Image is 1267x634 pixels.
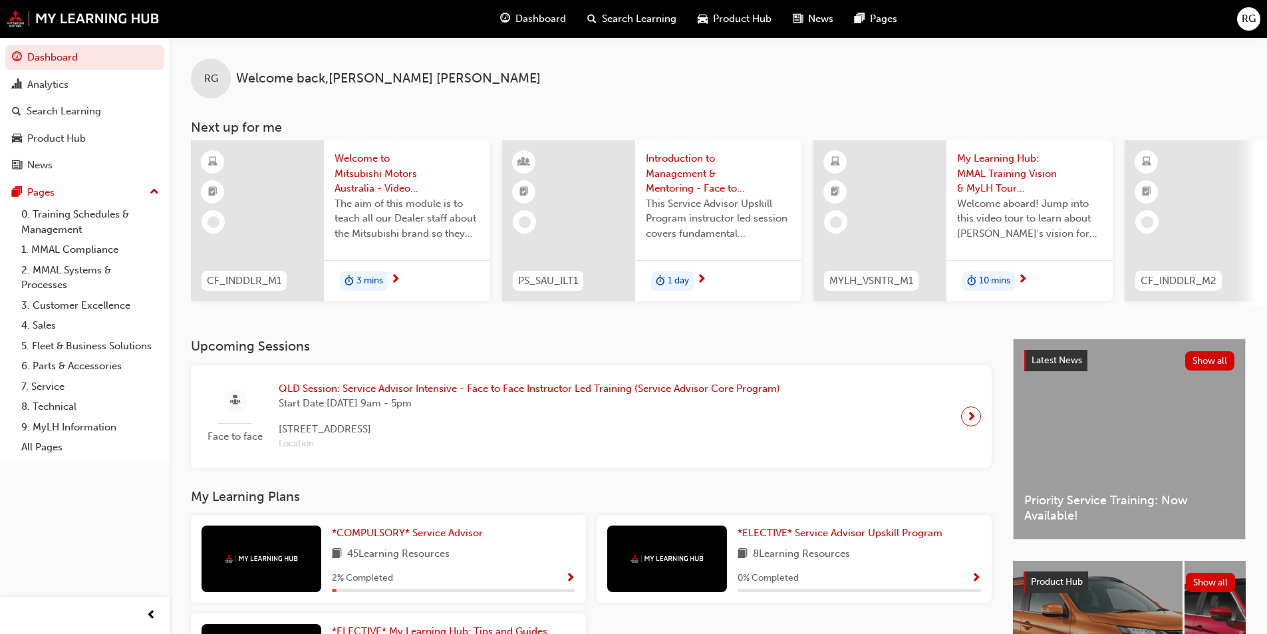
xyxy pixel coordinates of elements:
span: 1 day [668,273,689,289]
span: *ELECTIVE* Service Advisor Upskill Program [738,527,942,539]
span: The aim of this module is to teach all our Dealer staff about the Mitsubishi brand so they demons... [335,196,480,241]
span: booktick-icon [519,184,529,201]
div: Analytics [27,77,69,92]
button: Show Progress [971,570,981,587]
a: Analytics [5,73,164,97]
a: 9. MyLH Information [16,417,164,438]
span: This Service Advisor Upskill Program instructor led session covers fundamental management styles ... [646,196,791,241]
a: MYLH_VSNTR_M1My Learning Hub: MMAL Training Vision & MyLH Tour (Elective)Welcome aboard! Jump int... [813,140,1113,301]
span: [STREET_ADDRESS] [279,422,780,437]
span: book-icon [738,546,748,563]
div: Product Hub [27,131,86,146]
span: guage-icon [500,11,510,27]
span: learningResourceType_ELEARNING-icon [208,154,217,171]
img: mmal [631,554,704,563]
a: 3. Customer Excellence [16,295,164,316]
a: All Pages [16,437,164,458]
a: Latest NewsShow allPriority Service Training: Now Available! [1013,339,1246,540]
span: MYLH_VSNTR_M1 [829,273,913,289]
span: Pages [870,11,897,27]
span: Welcome aboard! Jump into this video tour to learn about [PERSON_NAME]'s vision for your learning... [957,196,1102,241]
span: learningRecordVerb_NONE-icon [208,216,219,228]
span: search-icon [12,106,21,118]
span: Introduction to Management & Mentoring - Face to Face Instructor Led Training (Service Advisor Up... [646,151,791,196]
span: News [808,11,833,27]
span: 10 mins [979,273,1010,289]
a: Search Learning [5,99,164,124]
span: car-icon [698,11,708,27]
span: learningRecordVerb_NONE-icon [830,216,842,228]
span: Welcome back , [PERSON_NAME] [PERSON_NAME] [236,71,541,86]
span: Search Learning [602,11,676,27]
span: booktick-icon [1142,184,1151,201]
a: CF_INDDLR_M1Welcome to Mitsubishi Motors Australia - Video (Dealer Induction)The aim of this modu... [191,140,490,301]
span: 45 Learning Resources [347,546,450,563]
span: 8 Learning Resources [753,546,850,563]
span: Show Progress [971,573,981,585]
span: Welcome to Mitsubishi Motors Australia - Video (Dealer Induction) [335,151,480,196]
span: 0 % Completed [738,571,799,586]
span: learningResourceType_ELEARNING-icon [1142,154,1151,171]
span: RG [1242,11,1256,27]
a: Face to faceQLD Session: Service Advisor Intensive - Face to Face Instructor Led Training (Servic... [202,376,981,457]
a: Product Hub [5,126,164,151]
a: PS_SAU_ILT1Introduction to Management & Mentoring - Face to Face Instructor Led Training (Service... [502,140,801,301]
a: car-iconProduct Hub [687,5,782,33]
span: next-icon [1018,274,1028,286]
span: car-icon [12,133,22,145]
span: duration-icon [656,273,665,290]
span: next-icon [966,407,976,426]
span: booktick-icon [208,184,217,201]
a: *ELECTIVE* Service Advisor Upskill Program [738,526,948,541]
a: 4. Sales [16,315,164,336]
span: QLD Session: Service Advisor Intensive - Face to Face Instructor Led Training (Service Advisor Co... [279,381,780,396]
span: news-icon [12,160,22,172]
h3: Upcoming Sessions [191,339,992,354]
span: guage-icon [12,52,22,64]
a: *COMPULSORY* Service Advisor [332,526,488,541]
span: My Learning Hub: MMAL Training Vision & MyLH Tour (Elective) [957,151,1102,196]
span: learningRecordVerb_NONE-icon [519,216,531,228]
h3: Next up for me [170,120,1267,135]
span: next-icon [390,274,400,286]
a: news-iconNews [782,5,844,33]
span: Product Hub [1031,576,1083,587]
a: 2. MMAL Systems & Processes [16,260,164,295]
div: Search Learning [27,104,101,119]
a: guage-iconDashboard [490,5,577,33]
button: Show all [1185,351,1235,371]
button: Pages [5,180,164,205]
span: 3 mins [356,273,383,289]
span: Dashboard [515,11,566,27]
h3: My Learning Plans [191,489,992,504]
span: Face to face [202,429,268,444]
span: next-icon [696,274,706,286]
span: up-icon [150,184,159,201]
span: Priority Service Training: Now Available! [1024,493,1234,523]
span: book-icon [332,546,342,563]
button: DashboardAnalyticsSearch LearningProduct HubNews [5,43,164,180]
span: Location [279,436,780,452]
div: News [27,158,53,173]
img: mmal [7,10,160,27]
span: search-icon [587,11,597,27]
a: 1. MMAL Compliance [16,239,164,260]
span: CF_INDDLR_M2 [1141,273,1216,289]
a: 8. Technical [16,396,164,417]
span: chart-icon [12,79,22,91]
a: News [5,153,164,178]
span: PS_SAU_ILT1 [518,273,578,289]
span: news-icon [793,11,803,27]
span: duration-icon [967,273,976,290]
button: RG [1237,7,1260,31]
button: Show Progress [565,570,575,587]
span: 2 % Completed [332,571,393,586]
span: learningRecordVerb_NONE-icon [1141,216,1153,228]
span: Latest News [1032,355,1082,366]
span: pages-icon [12,187,22,199]
a: Product HubShow all [1024,571,1235,593]
span: Start Date: [DATE] 9am - 5pm [279,396,780,411]
a: Latest NewsShow all [1024,350,1234,371]
a: Dashboard [5,45,164,70]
